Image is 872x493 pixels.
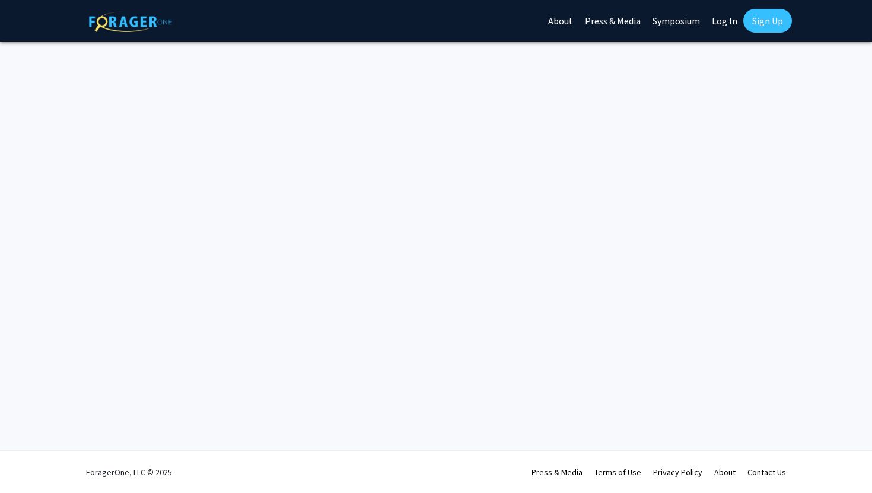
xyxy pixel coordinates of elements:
div: ForagerOne, LLC © 2025 [86,451,172,493]
a: Privacy Policy [653,467,702,478]
a: Press & Media [532,467,583,478]
a: Terms of Use [594,467,641,478]
img: ForagerOne Logo [89,11,172,32]
a: Sign Up [743,9,792,33]
a: Contact Us [747,467,786,478]
a: About [714,467,736,478]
